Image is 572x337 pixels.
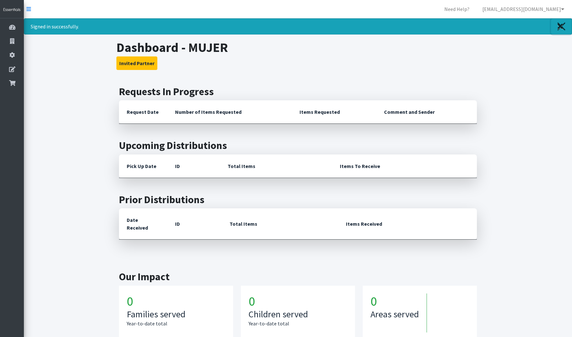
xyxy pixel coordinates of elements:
h2: Prior Distributions [119,193,477,206]
th: Items Received [338,208,477,240]
th: Items Requested [292,100,377,124]
h1: Dashboard - MUJER [116,40,479,55]
th: Items To Receive [332,154,477,178]
th: Comment and Sender [376,100,477,124]
th: Request Date [119,100,167,124]
p: Year-to-date total [127,320,225,327]
th: Total Items [222,208,338,240]
p: Year-to-date total [249,320,347,327]
div: Signed in successfully. [24,18,572,35]
h3: Areas served [370,309,419,320]
h2: Requests In Progress [119,85,477,98]
th: Total Items [220,154,332,178]
h2: Upcoming Distributions [119,139,477,152]
h3: Children served [249,309,347,320]
a: [EMAIL_ADDRESS][DOMAIN_NAME] [477,3,569,15]
h1: 0 [249,293,347,309]
h1: 0 [370,293,427,309]
h3: Families served [127,309,225,320]
a: Need Help? [439,3,475,15]
h2: Our Impact [119,271,477,283]
th: Number of Items Requested [167,100,292,124]
th: Date Received [119,208,167,240]
button: Invited Partner [116,56,157,70]
h1: 0 [127,293,225,309]
th: Pick Up Date [119,154,167,178]
th: ID [167,154,220,178]
img: HumanEssentials [3,7,21,13]
th: ID [167,208,222,240]
a: Close [551,19,572,34]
